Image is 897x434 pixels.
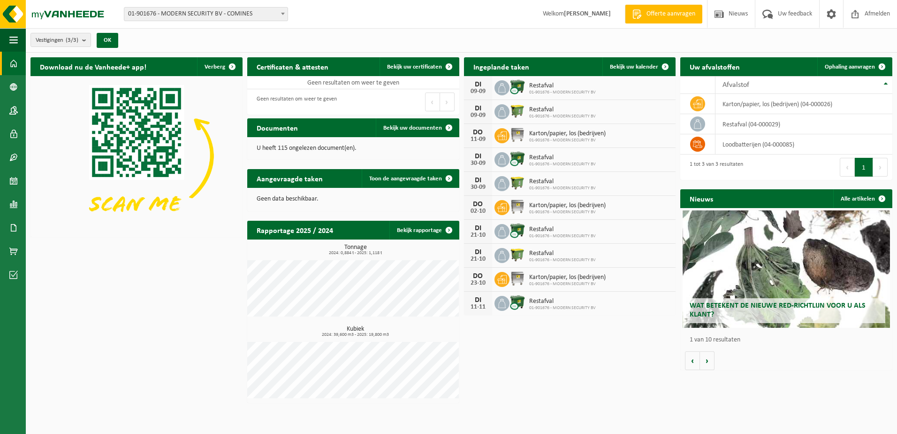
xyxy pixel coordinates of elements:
img: WB-1100-HPE-GN-50 [509,175,525,191]
span: 01-901676 - MODERN SECURITY BV [529,305,596,311]
img: Download de VHEPlus App [30,76,243,235]
div: DO [469,272,487,280]
button: Previous [840,158,855,177]
div: DI [469,296,487,304]
div: 11-09 [469,136,487,143]
span: Restafval [529,82,596,90]
span: Ophaling aanvragen [825,64,875,70]
span: Karton/papier, los (bedrijven) [529,274,606,281]
span: 01-901676 - MODERN SECURITY BV [529,138,606,143]
h3: Tonnage [252,244,459,256]
div: DO [469,201,487,208]
h2: Aangevraagde taken [247,169,332,187]
span: 01-901676 - MODERN SECURITY BV [529,257,596,263]
span: Bekijk uw documenten [383,125,442,131]
span: 01-901676 - MODERN SECURITY BV [529,186,596,191]
td: Geen resultaten om weer te geven [247,76,459,89]
h2: Documenten [247,118,307,137]
button: 1 [855,158,873,177]
span: Wat betekent de nieuwe RED-richtlijn voor u als klant? [690,302,866,318]
a: Alle artikelen [833,189,891,208]
span: Vestigingen [36,33,78,47]
div: 21-10 [469,256,487,263]
div: 02-10 [469,208,487,215]
div: DI [469,225,487,232]
img: WB-1100-CU [509,151,525,167]
div: 11-11 [469,304,487,310]
span: 01-901676 - MODERN SECURITY BV [529,114,596,119]
div: DI [469,153,487,160]
a: Ophaling aanvragen [817,57,891,76]
span: Restafval [529,178,596,186]
button: Previous [425,93,440,111]
span: Restafval [529,226,596,233]
a: Bekijk uw documenten [376,118,458,137]
span: 01-901676 - MODERN SECURITY BV [529,162,596,167]
h2: Ingeplande taken [464,57,539,76]
div: DI [469,248,487,256]
button: Next [440,93,455,111]
a: Bekijk rapportage [389,221,458,240]
h2: Nieuws [680,189,722,208]
img: WB-1100-CU [509,294,525,310]
button: Vorige [685,351,700,370]
h2: Download nu de Vanheede+ app! [30,57,156,76]
span: 01-901676 - MODERN SECURITY BV [529,233,596,239]
span: Bekijk uw certificaten [387,64,442,70]
a: Bekijk uw certificaten [380,57,458,76]
a: Offerte aanvragen [625,5,702,23]
count: (3/3) [66,37,78,43]
button: OK [97,33,118,48]
span: Offerte aanvragen [644,9,698,19]
span: 01-901676 - MODERN SECURITY BV [529,90,596,95]
p: U heeft 115 ongelezen document(en). [257,145,450,152]
span: Restafval [529,154,596,162]
span: Restafval [529,298,596,305]
div: 30-09 [469,160,487,167]
p: Geen data beschikbaar. [257,196,450,202]
span: Restafval [529,106,596,114]
h2: Certificaten & attesten [247,57,338,76]
h2: Uw afvalstoffen [680,57,749,76]
span: Restafval [529,250,596,257]
img: WB-1100-HPE-GN-50 [509,247,525,263]
h3: Kubiek [252,326,459,337]
img: WB-1100-GAL-GY-02 [509,127,525,143]
button: Next [873,158,888,177]
td: karton/papier, los (bedrijven) (04-000026) [715,94,893,114]
img: WB-1100-HPE-GN-50 [509,103,525,119]
span: 01-901676 - MODERN SECURITY BV - COMINES [124,8,288,21]
button: Volgende [700,351,715,370]
img: WB-1100-GAL-GY-02 [509,271,525,287]
span: Karton/papier, los (bedrijven) [529,202,606,209]
div: DO [469,129,487,136]
a: Toon de aangevraagde taken [362,169,458,188]
span: 2024: 39,600 m3 - 2025: 19,800 m3 [252,333,459,337]
td: restafval (04-000029) [715,114,893,134]
img: WB-1100-CU [509,223,525,239]
button: Vestigingen(3/3) [30,33,91,47]
span: 01-901676 - MODERN SECURITY BV [529,281,606,287]
span: 01-901676 - MODERN SECURITY BV - COMINES [124,7,288,21]
img: WB-1100-CU [509,79,525,95]
div: Geen resultaten om weer te geven [252,92,337,112]
div: 09-09 [469,112,487,119]
a: Bekijk uw kalender [602,57,675,76]
span: Afvalstof [722,81,749,89]
strong: [PERSON_NAME] [564,10,611,17]
div: 1 tot 3 van 3 resultaten [685,157,743,178]
div: 23-10 [469,280,487,287]
div: DI [469,81,487,88]
td: loodbatterijen (04-000085) [715,134,893,155]
a: Wat betekent de nieuwe RED-richtlijn voor u als klant? [683,210,890,328]
img: WB-1100-GAL-GY-02 [509,199,525,215]
h2: Rapportage 2025 / 2024 [247,221,342,239]
div: DI [469,177,487,184]
p: 1 van 10 resultaten [690,337,888,343]
span: 01-901676 - MODERN SECURITY BV [529,209,606,215]
div: DI [469,105,487,112]
div: 30-09 [469,184,487,191]
div: 21-10 [469,232,487,239]
span: 2024: 0,884 t - 2025: 1,118 t [252,251,459,256]
span: Bekijk uw kalender [610,64,658,70]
